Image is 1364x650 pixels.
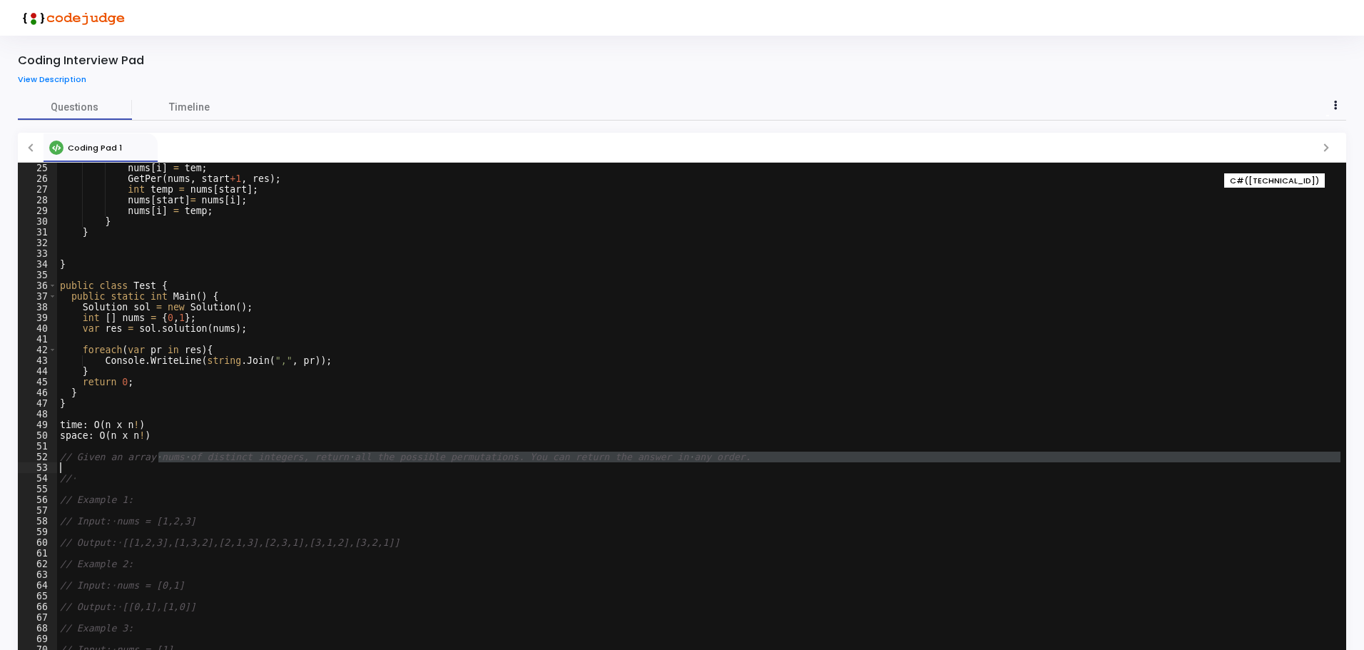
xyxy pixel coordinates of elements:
[18,462,57,473] div: 53
[18,505,57,516] div: 57
[18,100,132,115] span: Questions
[68,142,122,153] span: Coding Pad 1
[18,591,57,601] div: 65
[18,163,57,173] div: 25
[18,302,57,313] div: 38
[18,441,57,452] div: 51
[18,420,57,430] div: 49
[18,173,57,184] div: 26
[18,54,144,68] div: Coding Interview Pad
[18,355,57,366] div: 43
[18,334,57,345] div: 41
[18,559,57,569] div: 62
[18,387,57,398] div: 46
[18,195,57,205] div: 28
[18,280,57,291] div: 36
[18,345,57,355] div: 42
[18,569,57,580] div: 63
[18,409,57,420] div: 48
[18,580,57,591] div: 64
[18,398,57,409] div: 47
[1230,175,1319,187] span: C#([TECHNICAL_ID])
[18,527,57,537] div: 59
[18,601,57,612] div: 66
[18,634,57,644] div: 69
[18,184,57,195] div: 27
[18,623,57,634] div: 68
[18,377,57,387] div: 45
[18,227,57,238] div: 31
[18,270,57,280] div: 35
[18,430,57,441] div: 50
[18,216,57,227] div: 30
[18,259,57,270] div: 34
[18,494,57,505] div: 56
[18,323,57,334] div: 40
[18,452,57,462] div: 52
[18,484,57,494] div: 55
[18,291,57,302] div: 37
[18,205,57,216] div: 29
[18,537,57,548] div: 60
[18,313,57,323] div: 39
[18,548,57,559] div: 61
[18,75,97,84] a: View Description
[18,473,57,484] div: 54
[18,238,57,248] div: 32
[18,248,57,259] div: 33
[18,612,57,623] div: 67
[18,516,57,527] div: 58
[18,366,57,377] div: 44
[18,4,125,32] img: logo
[169,100,210,115] span: Timeline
